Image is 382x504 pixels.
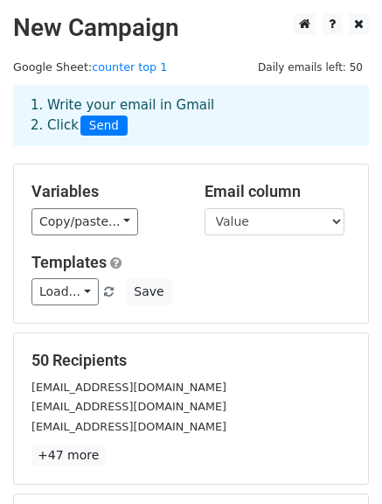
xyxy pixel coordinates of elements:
[17,95,365,136] div: 1. Write your email in Gmail 2. Click
[252,60,369,73] a: Daily emails left: 50
[31,182,178,201] h5: Variables
[126,278,171,305] button: Save
[13,60,167,73] small: Google Sheet:
[31,278,99,305] a: Load...
[31,400,226,413] small: [EMAIL_ADDRESS][DOMAIN_NAME]
[31,420,226,433] small: [EMAIL_ADDRESS][DOMAIN_NAME]
[31,444,105,466] a: +47 more
[252,58,369,77] span: Daily emails left: 50
[31,208,138,235] a: Copy/paste...
[295,420,382,504] iframe: Chat Widget
[13,13,369,43] h2: New Campaign
[31,253,107,271] a: Templates
[205,182,351,201] h5: Email column
[92,60,167,73] a: counter top 1
[31,381,226,394] small: [EMAIL_ADDRESS][DOMAIN_NAME]
[31,351,351,370] h5: 50 Recipients
[80,115,128,136] span: Send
